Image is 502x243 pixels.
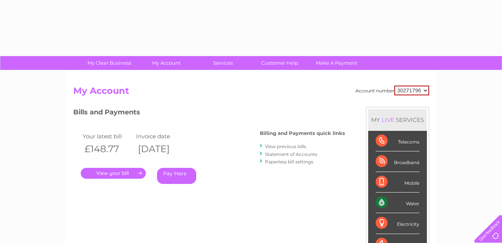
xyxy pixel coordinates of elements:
a: Statement of Accounts [265,151,317,157]
a: . [81,168,146,179]
a: Customer Help [249,56,311,70]
div: Water [376,193,419,213]
div: Mobile [376,172,419,193]
a: Paperless bill settings [265,159,313,164]
th: [DATE] [134,141,188,157]
div: MY SERVICES [368,109,427,130]
a: View previous bills [265,144,306,149]
a: Services [192,56,254,70]
div: LIVE [380,116,396,123]
div: Account number [355,86,429,95]
h2: My Account [73,86,429,100]
td: Invoice date [134,131,188,141]
h3: Bills and Payments [73,107,345,120]
a: My Clear Business [78,56,140,70]
td: Your latest bill [81,131,135,141]
h4: Billing and Payments quick links [260,130,345,136]
div: Telecoms [376,131,419,151]
a: Make A Payment [306,56,367,70]
div: Broadband [376,151,419,172]
th: £148.77 [81,141,135,157]
a: Pay Here [157,168,196,184]
div: Electricity [376,213,419,234]
a: My Account [135,56,197,70]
